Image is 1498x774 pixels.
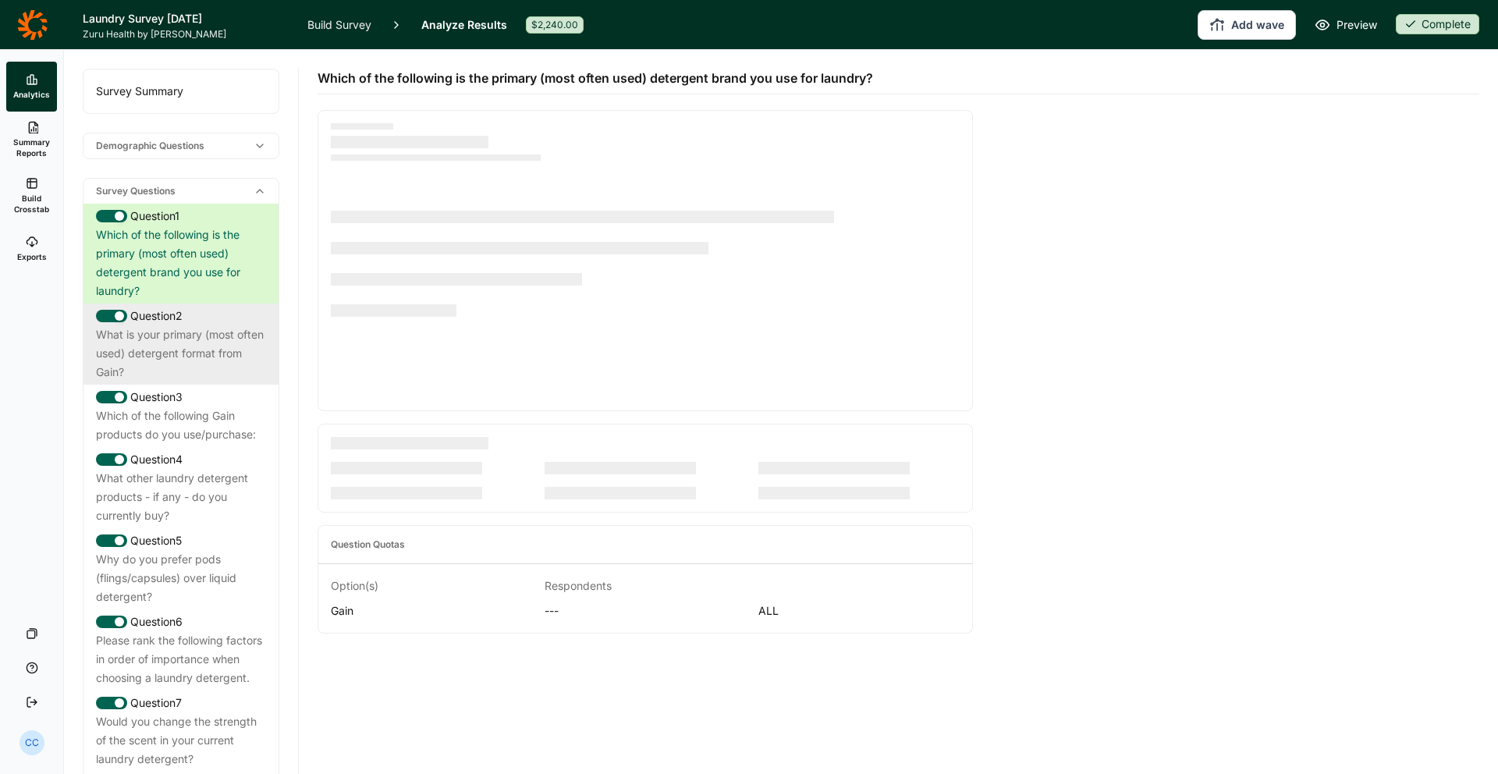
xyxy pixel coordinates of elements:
[96,612,266,631] div: Question 6
[96,531,266,550] div: Question 5
[318,69,873,87] span: Which of the following is the primary (most often used) detergent brand you use for laundry?
[96,694,266,712] div: Question 7
[96,469,266,525] div: What other laundry detergent products - if any - do you currently buy?
[96,631,266,687] div: Please rank the following factors in order of importance when choosing a laundry detergent.
[1396,14,1479,34] div: Complete
[83,69,279,113] div: Survey Summary
[545,602,746,620] div: ---
[526,16,584,34] div: $2,240.00
[96,207,266,225] div: Question 1
[1396,14,1479,36] button: Complete
[96,225,266,300] div: Which of the following is the primary (most often used) detergent brand you use for laundry?
[20,730,44,755] div: CC
[6,168,57,224] a: Build Crosstab
[83,28,289,41] span: Zuru Health by [PERSON_NAME]
[6,62,57,112] a: Analytics
[96,550,266,606] div: Why do you prefer pods (flings/capsules) over liquid detergent?
[83,179,279,204] div: Survey Questions
[331,604,353,617] span: Gain
[17,251,47,262] span: Exports
[12,137,51,158] span: Summary Reports
[96,450,266,469] div: Question 4
[96,712,266,769] div: Would you change the strength of the scent in your current laundry detergent?
[83,133,279,158] div: Demographic Questions
[6,224,57,274] a: Exports
[331,577,532,595] div: Option(s)
[96,407,266,444] div: Which of the following Gain products do you use/purchase:
[96,388,266,407] div: Question 3
[12,193,51,215] span: Build Crosstab
[1336,16,1377,34] span: Preview
[6,112,57,168] a: Summary Reports
[13,89,50,100] span: Analytics
[1315,16,1377,34] a: Preview
[1198,10,1296,40] button: Add wave
[545,577,746,595] div: Respondents
[96,307,266,325] div: Question 2
[96,325,266,382] div: What is your primary (most often used) detergent format from Gain?
[758,602,960,620] span: ALL
[331,538,405,551] div: Question Quotas
[83,9,289,28] h1: Laundry Survey [DATE]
